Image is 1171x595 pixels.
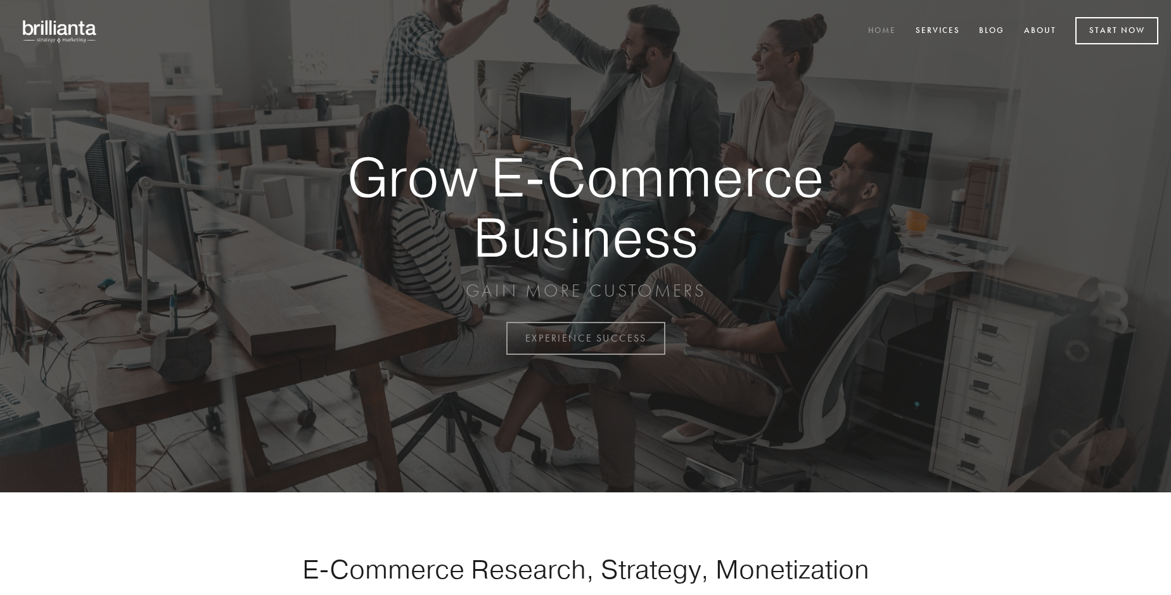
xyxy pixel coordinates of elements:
a: Home [860,21,904,42]
a: Services [907,21,968,42]
a: About [1016,21,1065,42]
strong: Grow E-Commerce Business [303,147,868,267]
p: GAIN MORE CUSTOMERS [303,279,868,302]
img: brillianta - research, strategy, marketing [13,13,108,49]
a: Blog [971,21,1013,42]
a: Start Now [1075,17,1158,44]
h1: E-Commerce Research, Strategy, Monetization [262,553,909,585]
a: EXPERIENCE SUCCESS [506,322,665,355]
